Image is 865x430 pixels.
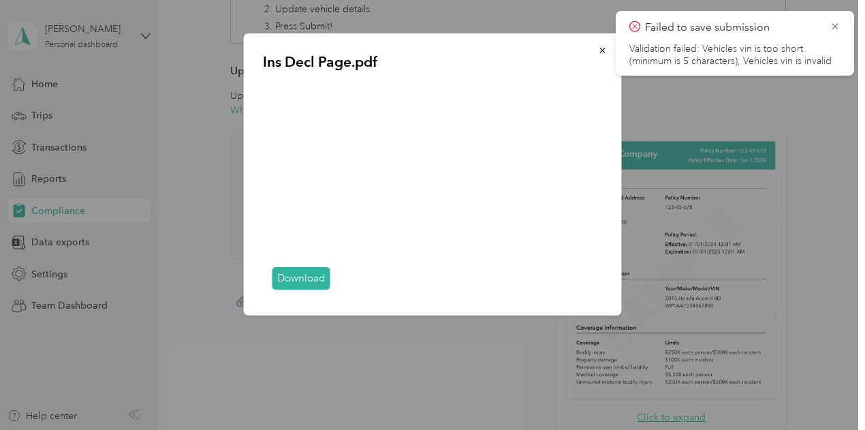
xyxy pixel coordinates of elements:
iframe: Everlance-gr Chat Button Frame [789,354,865,430]
p: Failed to save submission [645,19,819,36]
iframe: pdf-attachment- preview [263,81,603,296]
li: Validation failed: Vehicles vin is too short (minimum is 5 characters), Vehicles vin is invalid [629,43,840,67]
a: Download [272,267,330,290]
p: Ins Decl Page.pdf [263,52,603,72]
